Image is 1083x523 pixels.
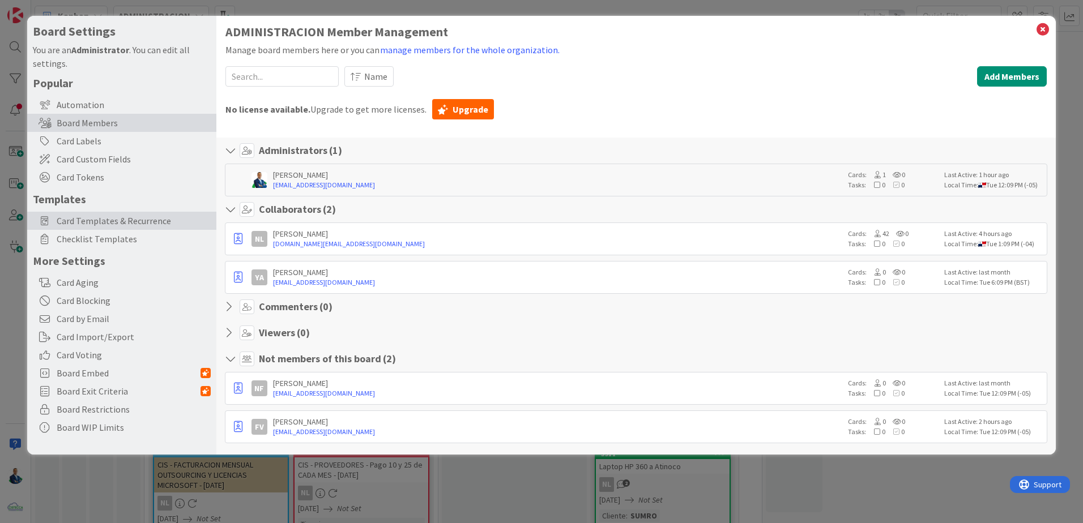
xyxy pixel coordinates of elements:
[848,277,939,288] div: Tasks:
[848,170,939,180] div: Cards:
[977,66,1047,87] button: Add Members
[57,384,201,398] span: Board Exit Criteria
[944,417,1043,427] div: Last Active: 2 hours ago
[251,419,267,435] div: FV
[848,388,939,398] div: Tasks:
[323,203,336,216] span: ( 2 )
[273,388,842,398] a: [EMAIL_ADDRESS][DOMAIN_NAME]
[866,239,885,248] span: 0
[867,379,886,387] span: 0
[259,203,336,216] h4: Collaborators
[57,232,211,246] span: Checklist Templates
[848,267,939,277] div: Cards:
[867,268,886,276] span: 0
[33,192,211,206] h5: Templates
[251,172,267,188] img: GA
[944,229,1043,239] div: Last Active: 4 hours ago
[57,312,211,325] span: Card by Email
[27,96,216,114] div: Automation
[225,25,1047,39] h1: ADMINISTRACION Member Management
[885,427,905,436] span: 0
[885,389,905,397] span: 0
[225,42,1047,57] div: Manage board members here or you can
[866,181,885,189] span: 0
[273,267,842,277] div: [PERSON_NAME]
[867,417,886,426] span: 0
[944,388,1043,398] div: Local Time: Tue 12:09 PM (-05)
[944,427,1043,437] div: Local Time: Tue 12:09 PM (-05)
[866,278,885,286] span: 0
[259,144,342,157] h4: Administrators
[978,182,986,188] img: pa.png
[978,241,986,247] img: pa.png
[57,214,211,228] span: Card Templates & Recurrence
[432,99,494,119] a: Upgrade
[33,24,211,38] h4: Board Settings
[273,378,842,388] div: [PERSON_NAME]
[273,180,842,190] a: [EMAIL_ADDRESS][DOMAIN_NAME]
[866,389,885,397] span: 0
[848,417,939,427] div: Cards:
[259,327,310,339] h4: Viewers
[225,104,310,115] b: No license available.
[273,239,842,249] a: [DOMAIN_NAME][EMAIL_ADDRESS][DOMAIN_NAME]
[33,254,211,268] h5: More Settings
[944,267,1043,277] div: Last Active: last month
[944,378,1043,388] div: Last Active: last month
[886,268,905,276] span: 0
[57,152,211,166] span: Card Custom Fields
[259,301,332,313] h4: Commenters
[866,427,885,436] span: 0
[848,378,939,388] div: Cards:
[57,348,211,362] span: Card Voting
[383,352,396,365] span: ( 2 )
[273,170,842,180] div: [PERSON_NAME]
[251,231,267,247] div: NL
[33,43,211,70] div: You are an . You can edit all settings.
[27,328,216,346] div: Card Import/Export
[33,76,211,90] h5: Popular
[27,418,216,436] div: Board WIP Limits
[273,427,842,437] a: [EMAIL_ADDRESS][DOMAIN_NAME]
[944,239,1043,249] div: Local Time: Tue 1:09 PM (-04)
[273,417,842,427] div: [PERSON_NAME]
[344,66,394,87] button: Name
[273,277,842,288] a: [EMAIL_ADDRESS][DOMAIN_NAME]
[848,229,939,239] div: Cards:
[944,277,1043,288] div: Local Time: Tue 6:09 PM (BST)
[329,144,342,157] span: ( 1 )
[27,291,216,310] div: Card Blocking
[57,170,211,184] span: Card Tokens
[57,366,201,380] span: Board Embed
[886,417,905,426] span: 0
[944,170,1043,180] div: Last Active: 1 hour ago
[886,170,905,179] span: 0
[380,42,560,57] button: manage members for the whole organization.
[885,278,905,286] span: 0
[848,427,939,437] div: Tasks:
[27,273,216,291] div: Card Aging
[251,269,267,285] div: YA
[364,70,387,83] span: Name
[944,180,1043,190] div: Local Time: Tue 12:09 PM (-05)
[27,114,216,132] div: Board Members
[885,181,905,189] span: 0
[319,300,332,313] span: ( 0 )
[297,326,310,339] span: ( 0 )
[57,402,211,416] span: Board Restrictions
[273,229,842,239] div: [PERSON_NAME]
[867,170,886,179] span: 1
[225,102,427,116] span: Upgrade to get more licenses.
[848,180,939,190] div: Tasks:
[867,229,889,238] span: 42
[24,2,52,15] span: Support
[886,379,905,387] span: 0
[71,44,129,55] b: Administrator
[259,353,396,365] h4: Not members of this board
[251,380,267,396] div: NF
[885,239,905,248] span: 0
[848,239,939,249] div: Tasks:
[225,66,339,87] input: Search...
[27,132,216,150] div: Card Labels
[889,229,909,238] span: 0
